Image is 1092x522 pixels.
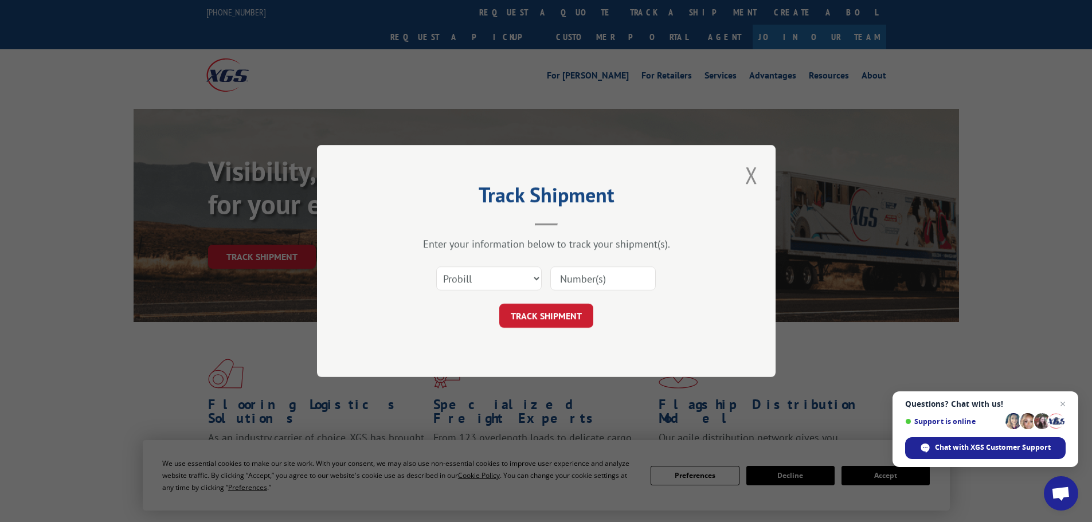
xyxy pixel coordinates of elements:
[1044,476,1078,511] a: Open chat
[499,304,593,328] button: TRACK SHIPMENT
[905,417,1001,426] span: Support is online
[374,237,718,250] div: Enter your information below to track your shipment(s).
[935,442,1051,453] span: Chat with XGS Customer Support
[905,399,1066,409] span: Questions? Chat with us!
[550,266,656,291] input: Number(s)
[374,187,718,209] h2: Track Shipment
[905,437,1066,459] span: Chat with XGS Customer Support
[742,159,761,191] button: Close modal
